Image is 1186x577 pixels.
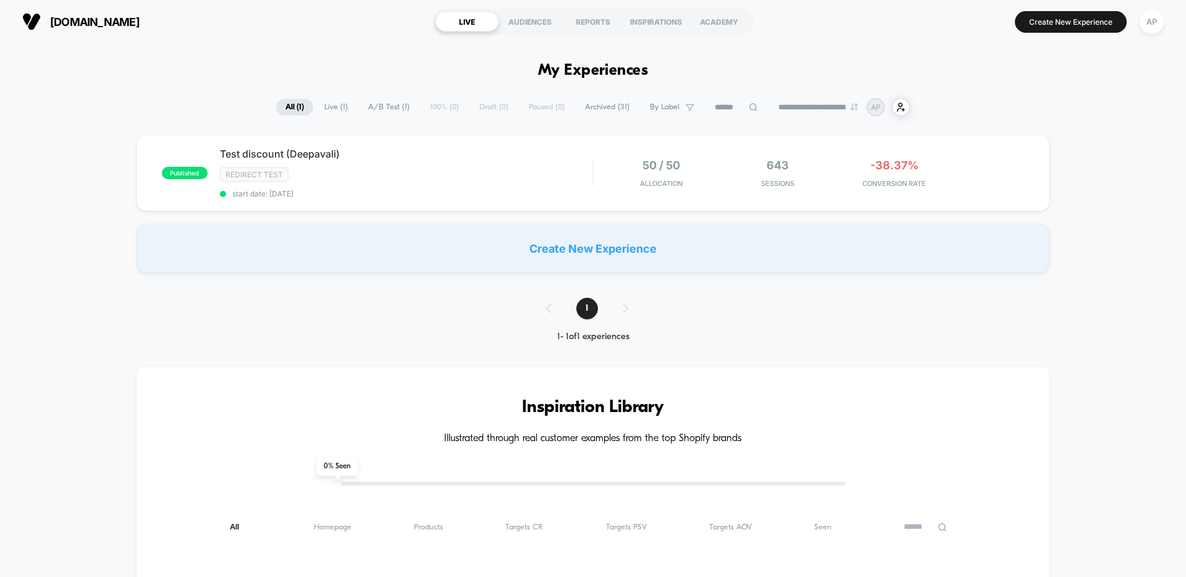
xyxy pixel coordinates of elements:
p: AP [871,103,881,112]
button: [DOMAIN_NAME] [19,12,143,32]
span: 643 [767,159,789,172]
span: Targets CR [505,523,543,532]
span: Live ( 1 ) [315,99,357,116]
span: By Label [650,103,679,112]
h1: My Experiences [538,62,649,80]
span: Sessions [723,179,833,188]
div: AP [1140,10,1164,34]
span: 50 / 50 [642,159,680,172]
span: Archived ( 31 ) [576,99,639,116]
h4: Illustrated through real customer examples from the top Shopify brands [174,433,1012,445]
button: Create New Experience [1015,11,1127,33]
span: A/B Test ( 1 ) [359,99,419,116]
span: All [230,523,251,532]
h3: Inspiration Library [174,398,1012,418]
img: Visually logo [22,12,41,31]
div: ACADEMY [688,12,751,32]
span: [DOMAIN_NAME] [50,15,140,28]
span: Redirect Test [220,167,288,182]
img: end [851,103,858,111]
span: CONVERSION RATE [839,179,949,188]
span: 1 [576,298,598,319]
span: Allocation [640,179,683,188]
span: Homepage [314,523,351,532]
div: 1 - 1 of 1 experiences [534,332,653,342]
span: 0 % Seen [316,457,358,476]
span: Targets AOV [709,523,752,532]
div: LIVE [435,12,498,32]
div: Create New Experience [137,224,1049,273]
div: INSPIRATIONS [625,12,688,32]
span: All ( 1 ) [276,99,313,116]
span: Test discount (Deepavali) [220,148,592,160]
span: published [162,167,208,179]
div: REPORTS [561,12,625,32]
span: start date: [DATE] [220,189,592,198]
span: -38.37% [870,159,919,172]
span: Seen [814,523,831,532]
span: Targets PSV [606,523,647,532]
div: AUDIENCES [498,12,561,32]
button: AP [1136,9,1167,35]
span: Products [414,523,443,532]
